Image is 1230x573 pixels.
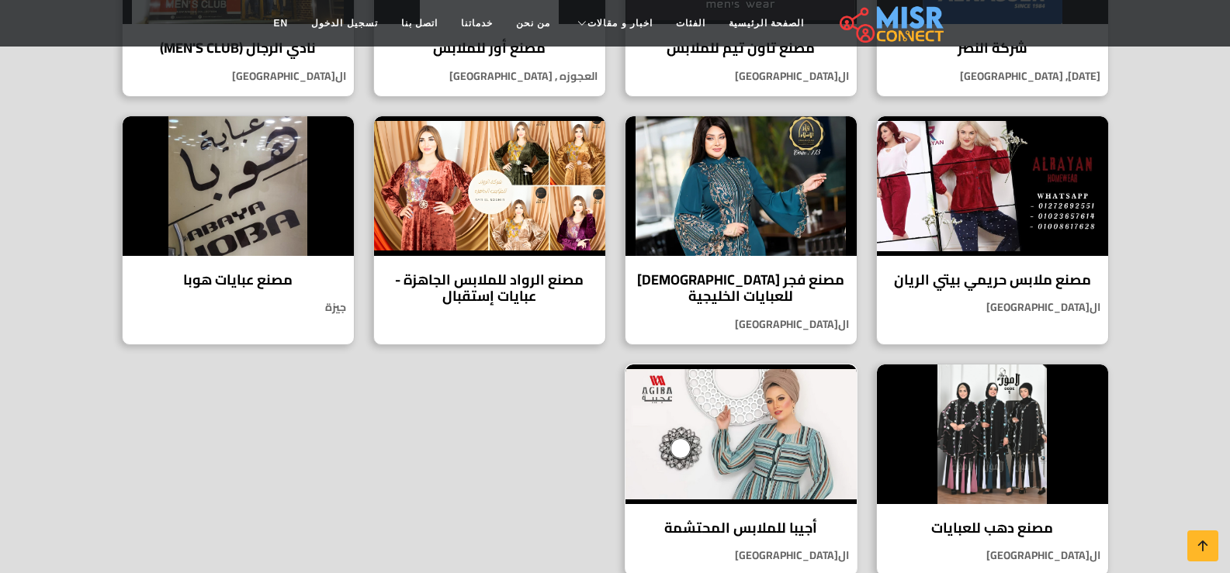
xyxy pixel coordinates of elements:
p: ال[GEOGRAPHIC_DATA] [625,547,857,564]
img: main.misr_connect [840,4,944,43]
a: خدماتنا [449,9,504,38]
a: الفئات [664,9,717,38]
a: اتصل بنا [390,9,449,38]
a: مصنع الرواد للملابس الجاهزة - عبايات إستقبال مصنع الرواد للملابس الجاهزة - عبايات إستقبال [364,116,615,345]
h4: مصنع الرواد للملابس الجاهزة - عبايات إستقبال [386,271,594,305]
a: الصفحة الرئيسية [717,9,816,38]
h4: مصنع ملابس حريمي بيتي الريان [889,271,1097,288]
img: مصنع الرواد للملابس الجاهزة - عبايات إستقبال [374,116,605,256]
img: مصنع فجر الإسلام للعبايات الخليجية [625,116,857,256]
img: مصنع دهب للعبايات [877,364,1108,504]
p: ال[GEOGRAPHIC_DATA] [123,68,354,85]
a: مصنع فجر الإسلام للعبايات الخليجية مصنع فجر [DEMOGRAPHIC_DATA] للعبايات الخليجية ال[GEOGRAPHIC_DATA] [615,116,867,345]
p: ال[GEOGRAPHIC_DATA] [877,299,1108,316]
h4: مصنع دهب للعبايات [889,519,1097,537]
p: [DATE], [GEOGRAPHIC_DATA] [877,68,1108,85]
span: اخبار و مقالات [587,16,653,30]
a: من نحن [504,9,562,38]
a: EN [262,9,300,38]
h4: مصنع عبايات هوبا [134,271,342,288]
p: ال[GEOGRAPHIC_DATA] [625,316,857,333]
img: مصنع عبايات هوبا [123,116,354,256]
p: ال[GEOGRAPHIC_DATA] [625,68,857,85]
p: جيزة [123,299,354,316]
a: اخبار و مقالات [562,9,664,38]
h4: مصنع فجر [DEMOGRAPHIC_DATA] للعبايات الخليجية [637,271,845,305]
h4: أجيبا للملابس المحتشمة [637,519,845,537]
img: مصنع ملابس حريمي بيتي الريان [877,116,1108,256]
h4: نادي الرجال (MEN'S CLUB) [134,40,342,57]
a: مصنع عبايات هوبا مصنع عبايات هوبا جيزة [113,116,364,345]
h4: شركة النصر [889,40,1097,57]
h4: مصنع أور للملابس [386,40,594,57]
p: العجوزه , [GEOGRAPHIC_DATA] [374,68,605,85]
h4: مصنع تاون تيم للملابس [637,40,845,57]
img: أجيبا للملابس المحتشمة [625,364,857,504]
a: تسجيل الدخول [300,9,389,38]
p: ال[GEOGRAPHIC_DATA] [877,547,1108,564]
a: مصنع ملابس حريمي بيتي الريان مصنع ملابس حريمي بيتي الريان ال[GEOGRAPHIC_DATA] [867,116,1118,345]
